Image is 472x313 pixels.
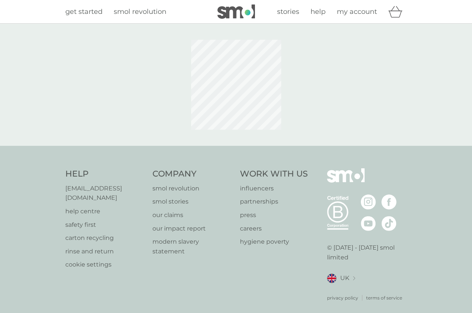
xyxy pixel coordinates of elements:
[277,7,299,16] span: stories
[240,237,308,247] a: hygiene poverty
[361,216,376,231] img: visit the smol Youtube page
[240,197,308,207] a: partnerships
[366,294,402,301] a: terms of service
[65,233,145,243] a: carton recycling
[114,6,166,17] a: smol revolution
[152,184,232,193] a: smol revolution
[114,7,166,16] span: smol revolution
[152,168,232,180] h4: Company
[311,7,326,16] span: help
[152,224,232,234] a: our impact report
[327,168,365,194] img: smol
[65,220,145,230] a: safety first
[388,4,407,19] div: basket
[65,260,145,270] a: cookie settings
[240,168,308,180] h4: Work With Us
[240,224,308,234] a: careers
[382,195,397,210] img: visit the smol Facebook page
[382,216,397,231] img: visit the smol Tiktok page
[240,210,308,220] a: press
[65,247,145,256] a: rinse and return
[327,243,407,262] p: © [DATE] - [DATE] smol limited
[327,294,358,301] a: privacy policy
[65,184,145,203] a: [EMAIL_ADDRESS][DOMAIN_NAME]
[240,184,308,193] a: influencers
[327,274,336,283] img: UK flag
[217,4,255,19] img: smol
[65,207,145,216] a: help centre
[277,6,299,17] a: stories
[152,210,232,220] a: our claims
[152,237,232,256] a: modern slavery statement
[337,6,377,17] a: my account
[311,6,326,17] a: help
[337,7,377,16] span: my account
[353,276,355,280] img: select a new location
[65,168,145,180] h4: Help
[152,197,232,207] a: smol stories
[65,7,103,16] span: get started
[340,273,349,283] span: UK
[65,6,103,17] a: get started
[361,195,376,210] img: visit the smol Instagram page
